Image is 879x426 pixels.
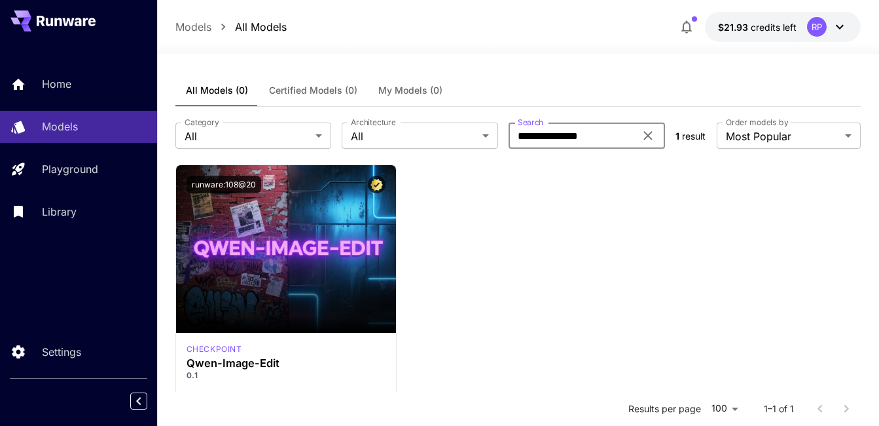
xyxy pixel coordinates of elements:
div: qwen_image_edit [187,343,242,355]
p: Playground [42,161,98,177]
span: My Models (0) [378,85,442,96]
a: Models [175,19,211,35]
p: 0.1 [187,370,386,381]
span: All [185,128,311,144]
nav: breadcrumb [175,19,287,35]
button: Collapse sidebar [130,393,147,410]
label: Order models by [726,117,788,128]
div: RP [807,17,827,37]
p: 1–1 of 1 [764,402,794,416]
label: Category [185,117,219,128]
p: Results per page [628,402,701,416]
span: result [682,130,706,142]
p: Settings [42,344,81,360]
a: All Models [235,19,287,35]
span: 1 [675,130,679,142]
button: runware:108@20 [187,176,261,193]
span: $21.93 [718,22,751,33]
p: Models [42,119,78,134]
div: Collapse sidebar [140,389,157,413]
span: Certified Models (0) [269,85,357,96]
div: 100 [706,399,743,418]
p: checkpoint [187,343,242,355]
span: All [351,128,477,144]
h3: Qwen-Image-Edit [187,357,386,370]
p: Home [42,76,71,92]
label: Architecture [351,117,395,128]
button: Certified Model – Vetted for best performance and includes a commercial license. [368,176,386,193]
span: credits left [751,22,797,33]
p: Library [42,204,77,220]
span: All Models (0) [186,85,248,96]
label: Search [518,117,543,128]
span: Most Popular [726,128,840,144]
button: $21.93136RP [705,12,861,42]
div: $21.93136 [718,20,797,34]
